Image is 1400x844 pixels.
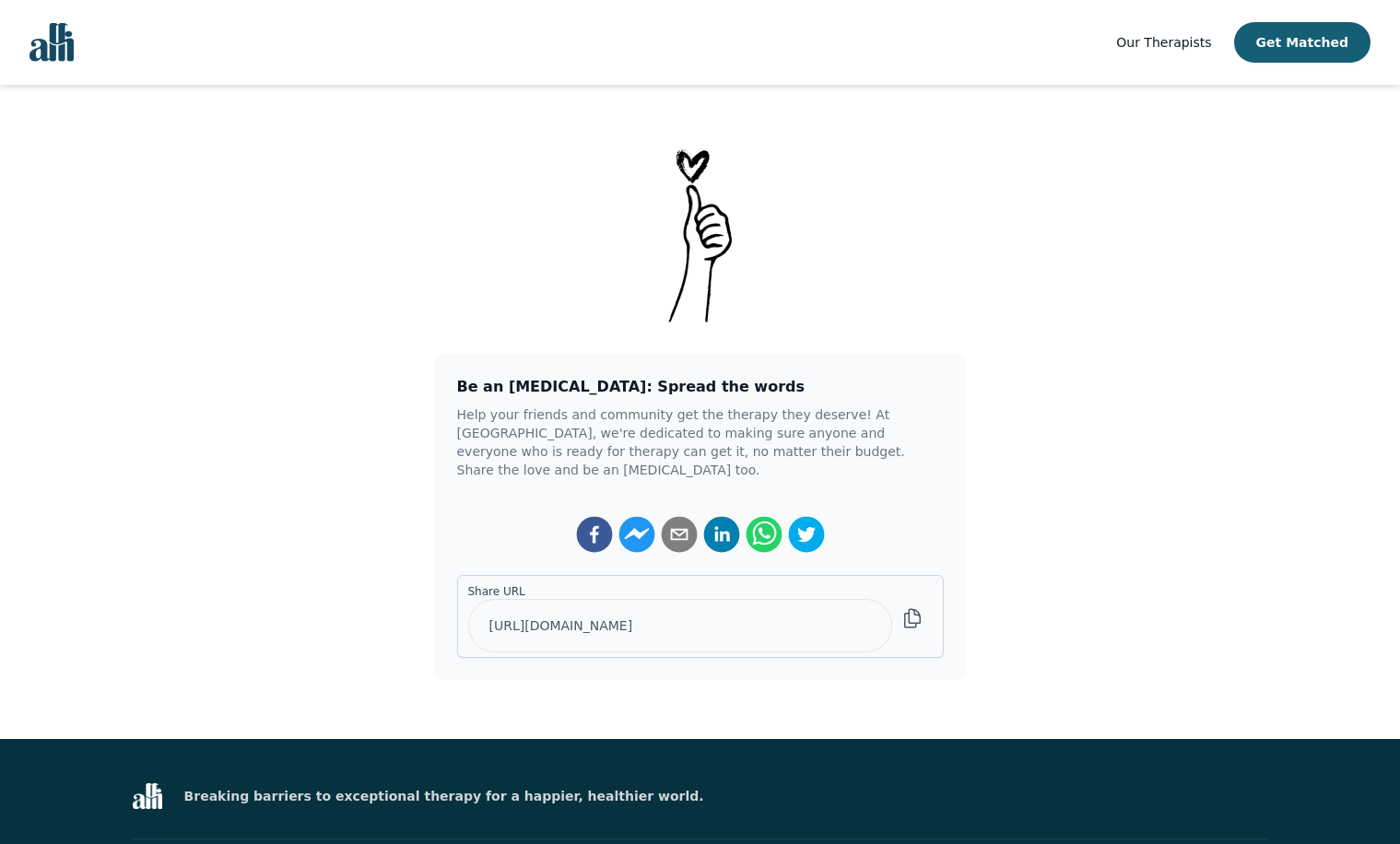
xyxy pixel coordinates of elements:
button: Get Matched [1234,22,1371,63]
span: Our Therapists [1116,35,1211,50]
img: Alli Therapy [133,783,162,809]
p: Help your friends and community get the therapy they deserve! At [GEOGRAPHIC_DATA], we're dedicat... [457,405,944,479]
img: alli logo [29,23,74,62]
button: linkedin [703,516,740,553]
button: email [661,516,698,553]
img: Thank-You-_1_uatste.png [653,144,747,324]
button: facebook [576,516,613,553]
button: whatsapp [746,516,782,553]
button: twitter [788,516,825,553]
button: facebookmessenger [618,516,655,553]
p: Breaking barriers to exceptional therapy for a happier, healthier world. [162,787,704,805]
a: Our Therapists [1116,31,1211,53]
h3: Be an [MEDICAL_DATA]: Spread the words [457,376,944,398]
label: Share URL [468,584,892,599]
